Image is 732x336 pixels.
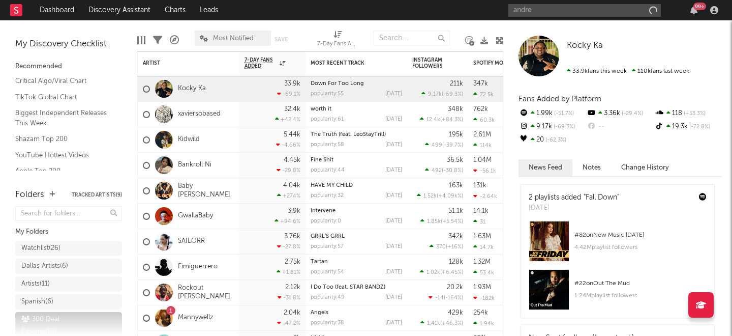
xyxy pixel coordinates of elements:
[429,294,463,301] div: ( )
[448,233,463,240] div: 342k
[574,229,707,241] div: # 82 on New Music [DATE]
[15,61,122,73] div: Recommended
[421,91,463,97] div: ( )
[311,285,402,290] div: I Do Too (feat. STAR BANDZ)
[15,75,112,87] a: Critical Algo/Viral Chart
[438,193,462,199] span: +4.09k %
[178,161,211,170] a: Bankroll Ni
[447,244,462,250] span: +16 %
[521,221,714,269] a: #82onNew Music [DATE]4.42Mplaylist followers
[311,234,345,239] a: GRRL'S GRRL
[277,269,300,275] div: +1.81 %
[15,189,44,201] div: Folders
[15,259,122,274] a: Dallas Artists(6)
[311,310,402,316] div: Angels
[518,120,586,133] div: 9.17k
[443,168,462,174] span: -30.8 %
[311,295,345,300] div: popularity: 49
[553,111,574,117] span: -51.7 %
[426,270,440,275] span: 1.02k
[420,218,463,225] div: ( )
[552,124,575,130] span: -69.3 %
[473,80,488,87] div: 347k
[137,25,145,55] div: Edit Columns
[518,159,572,176] button: News Feed
[445,295,462,301] span: -164 %
[15,276,122,292] a: Artists(11)
[374,31,450,46] input: Search...
[311,285,385,290] a: I Do Too (feat. STAR BANDZ)
[21,260,68,272] div: Dallas Artists ( 6 )
[654,120,722,133] div: 19.3k
[178,135,200,144] a: Kidwild
[278,294,300,301] div: -31.8 %
[473,106,488,113] div: 762k
[311,117,344,122] div: popularity: 61
[473,157,492,163] div: 1.04M
[473,60,550,66] div: Spotify Monthly Listeners
[544,137,566,143] span: -62.3 %
[311,259,328,265] a: Tartan
[143,60,219,66] div: Artist
[654,107,722,120] div: 118
[311,142,344,148] div: popularity: 58
[444,143,462,148] span: -39.7 %
[432,168,442,174] span: 492
[311,218,341,224] div: popularity: 0
[688,124,710,130] span: -72.8 %
[311,244,344,249] div: popularity: 57
[311,132,402,137] div: The Truth (feat. LeoStayTrill)
[15,241,122,256] a: Watchlist(26)
[385,91,402,97] div: [DATE]
[423,193,437,199] span: 1.52k
[620,111,643,117] span: -29.4 %
[311,208,335,214] a: Intervene
[284,310,300,316] div: 2.04k
[311,183,353,188] a: HAVE MY CHILD
[385,244,402,249] div: [DATE]
[385,295,402,300] div: [DATE]
[420,269,463,275] div: ( )
[473,259,491,265] div: 1.32M
[213,35,254,42] span: Most Notified
[21,278,50,290] div: Artists ( 11 )
[178,85,206,93] a: Kocky Ka
[448,310,463,316] div: 429k
[473,131,491,138] div: 2.61M
[21,242,60,255] div: Watchlist ( 26 )
[15,107,112,128] a: Biggest Independent Releases This Week
[284,233,300,240] div: 3.76k
[473,218,485,225] div: 31
[311,106,331,112] a: worth it
[311,234,402,239] div: GRRL'S GRRL
[682,111,706,117] span: +53.3 %
[611,159,679,176] button: Change History
[178,212,213,220] a: GwallaBaby
[425,167,463,174] div: ( )
[508,4,661,17] input: Search for artists
[586,120,654,133] div: --
[693,3,706,10] div: 99 +
[425,142,463,148] div: ( )
[15,226,122,238] div: My Folders
[447,284,463,291] div: 20.2k
[283,182,300,189] div: 4.04k
[15,165,112,177] a: Apple Top 200
[417,192,463,199] div: ( )
[428,92,442,97] span: 9.17k
[473,320,494,327] div: 1.94k
[277,167,300,174] div: -29.8 %
[450,80,463,87] div: 211k
[473,182,486,189] div: 131k
[178,314,213,322] a: Mannywellz
[473,295,495,301] div: -182k
[153,25,162,55] div: Filters
[426,117,440,123] span: 12.4k
[311,259,402,265] div: Tartan
[385,167,402,173] div: [DATE]
[442,219,462,225] span: +5.54 %
[574,241,707,254] div: 4.42M playlist followers
[521,269,714,318] a: #22onOut The Mud1.24Mplaylist followers
[435,295,444,301] span: -14
[15,206,122,221] input: Search for folders...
